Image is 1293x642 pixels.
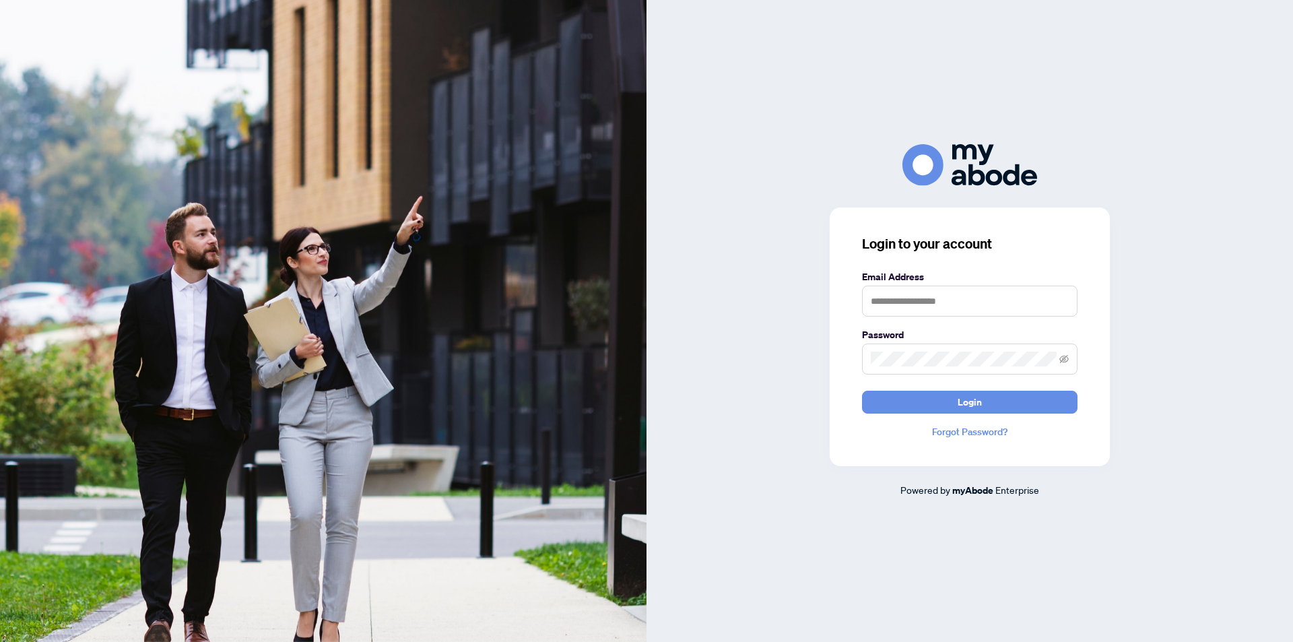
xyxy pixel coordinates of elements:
a: Forgot Password? [862,424,1077,439]
button: Login [862,391,1077,414]
img: ma-logo [902,144,1037,185]
h3: Login to your account [862,234,1077,253]
span: Login [958,391,982,413]
span: Enterprise [995,484,1039,496]
label: Password [862,327,1077,342]
span: eye-invisible [1059,354,1069,364]
a: myAbode [952,483,993,498]
label: Email Address [862,269,1077,284]
span: Powered by [900,484,950,496]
